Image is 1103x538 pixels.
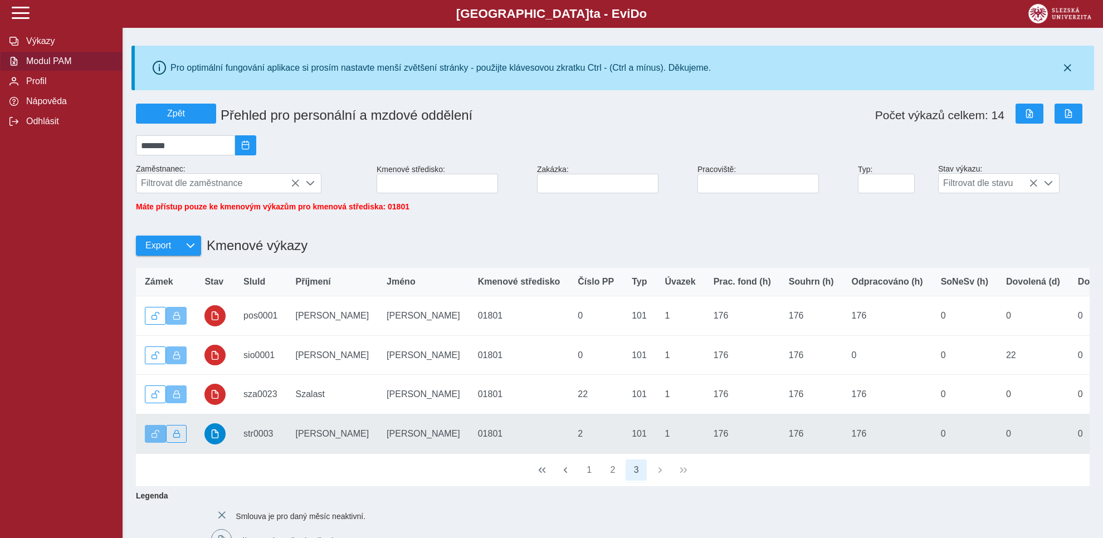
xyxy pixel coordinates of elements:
button: uzamčeno [204,305,226,326]
td: 101 [623,296,656,336]
span: Nápověda [23,96,113,106]
button: Export do PDF [1055,104,1082,124]
div: Stav výkazu: [934,160,1094,198]
td: 176 [705,414,780,454]
td: 0 [843,335,932,375]
button: 2025/09 [235,135,256,155]
span: Stav [204,277,223,287]
td: 0 [997,414,1069,454]
td: 0 [932,414,997,454]
td: 2 [569,414,623,454]
td: 176 [705,375,780,414]
span: Filtrovat dle stavu [939,174,1038,193]
td: 01801 [469,414,569,454]
span: Jméno [387,277,416,287]
button: Export do Excelu [1016,104,1043,124]
b: [GEOGRAPHIC_DATA] a - Evi [33,7,1070,21]
button: Výkaz uzamčen. [166,307,187,325]
td: 0 [997,375,1069,414]
td: [PERSON_NAME] [378,414,469,454]
button: 3 [626,459,647,481]
span: Číslo PP [578,277,614,287]
button: uzamčeno [204,384,226,405]
td: sio0001 [235,335,286,375]
td: 176 [780,414,843,454]
button: Výkaz je odemčen. [145,425,166,443]
button: Uzamknout [166,425,187,443]
span: Příjmení [296,277,331,287]
span: Počet výkazů celkem: 14 [875,109,1004,122]
button: Výkaz uzamčen. [166,385,187,403]
td: 176 [843,296,932,336]
td: 0 [569,335,623,375]
td: 101 [623,375,656,414]
td: 1 [656,296,704,336]
button: 1 [579,459,600,481]
div: Pro optimální fungování aplikace si prosím nastavte menší zvětšení stránky - použijte klávesovou ... [170,63,711,73]
span: Zámek [145,277,173,287]
span: Odpracováno (h) [852,277,923,287]
td: 176 [780,375,843,414]
td: 176 [843,414,932,454]
td: 01801 [469,335,569,375]
td: 1 [656,335,704,375]
td: [PERSON_NAME] [287,414,378,454]
td: pos0001 [235,296,286,336]
span: Modul PAM [23,56,113,66]
td: 22 [997,335,1069,375]
span: t [589,7,593,21]
span: Kmenové středisko [478,277,560,287]
div: Zaměstnanec: [131,160,372,198]
button: Výkaz uzamčen. [166,346,187,364]
span: Zpět [141,109,211,119]
div: Zakázka: [533,160,693,198]
td: [PERSON_NAME] [378,296,469,336]
div: Kmenové středisko: [372,160,533,198]
div: Typ: [853,160,934,198]
span: Export [145,241,171,251]
b: Legenda [131,487,1085,505]
button: Zpět [136,104,216,124]
td: 1 [656,375,704,414]
td: 176 [843,375,932,414]
div: Pracoviště: [693,160,853,198]
td: 0 [932,335,997,375]
td: [PERSON_NAME] [287,296,378,336]
span: o [640,7,647,21]
h1: Kmenové výkazy [201,232,308,259]
td: 176 [780,296,843,336]
td: 0 [997,296,1069,336]
img: logo_web_su.png [1028,4,1091,23]
td: Szalast [287,375,378,414]
td: [PERSON_NAME] [287,335,378,375]
td: 22 [569,375,623,414]
button: Odemknout výkaz. [145,307,166,325]
button: schváleno [204,423,226,444]
td: str0003 [235,414,286,454]
span: Odhlásit [23,116,113,126]
td: 0 [569,296,623,336]
td: [PERSON_NAME] [378,335,469,375]
span: SluId [243,277,265,287]
h1: Přehled pro personální a mzdové oddělení [216,103,697,128]
span: Úvazek [665,277,695,287]
span: Filtrovat dle zaměstnance [136,174,300,193]
span: Výkazy [23,36,113,46]
button: uzamčeno [204,345,226,366]
span: D [630,7,639,21]
td: 1 [656,414,704,454]
td: 0 [932,296,997,336]
td: 101 [623,414,656,454]
span: Dovolená (d) [1006,277,1060,287]
span: SoNeSv (h) [941,277,988,287]
td: 176 [780,335,843,375]
span: Typ [632,277,647,287]
td: 176 [705,296,780,336]
span: Souhrn (h) [789,277,834,287]
button: Odemknout výkaz. [145,385,166,403]
span: Smlouva je pro daný měsíc neaktivní. [236,512,365,521]
td: 01801 [469,375,569,414]
span: Prac. fond (h) [714,277,771,287]
span: Máte přístup pouze ke kmenovým výkazům pro kmenová střediska: 01801 [136,202,409,211]
button: 2 [602,459,623,481]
